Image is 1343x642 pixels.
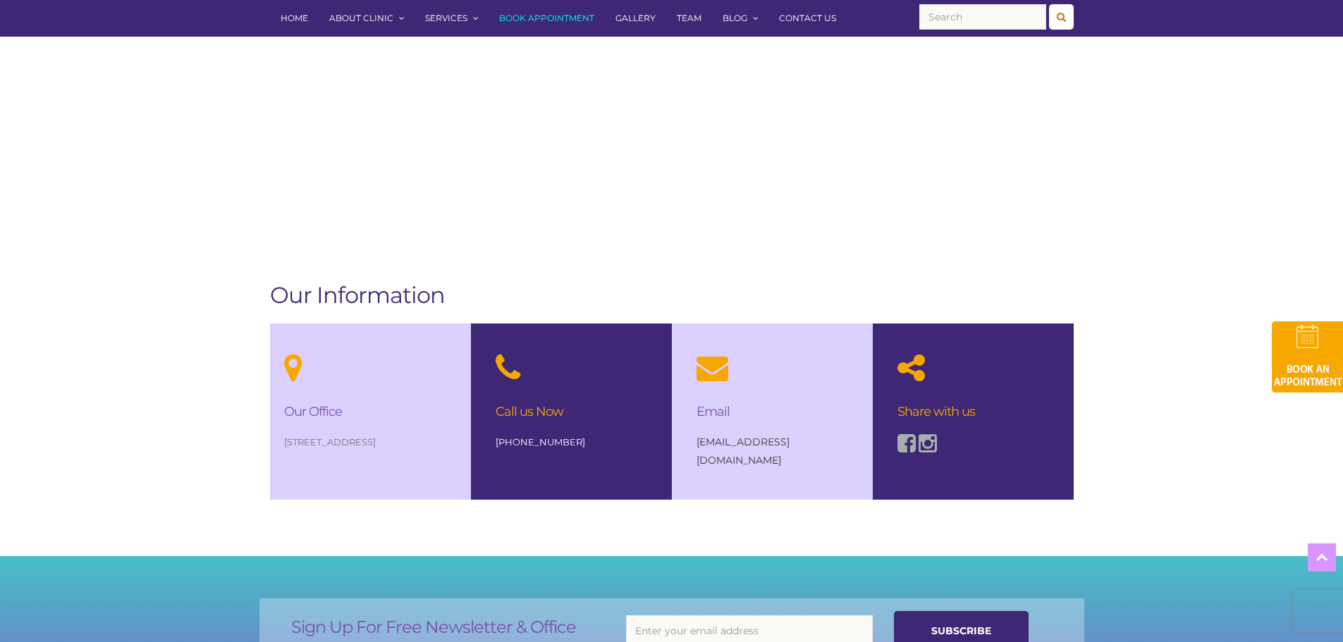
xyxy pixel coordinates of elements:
p: [STREET_ADDRESS] [284,433,457,451]
h1: Our Information [270,281,1074,309]
a: [PHONE_NUMBER] [496,436,585,447]
h3: Call us Now [496,405,647,419]
img: book-an-appointment-hod-gld.png [1272,321,1343,393]
a: [EMAIL_ADDRESS][DOMAIN_NAME] [697,436,790,467]
h3: Share with us [897,405,1049,419]
input: Search [919,4,1046,30]
h3: Email [697,405,848,419]
h3: Our Office [284,405,457,419]
a: Top [1308,543,1336,572]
